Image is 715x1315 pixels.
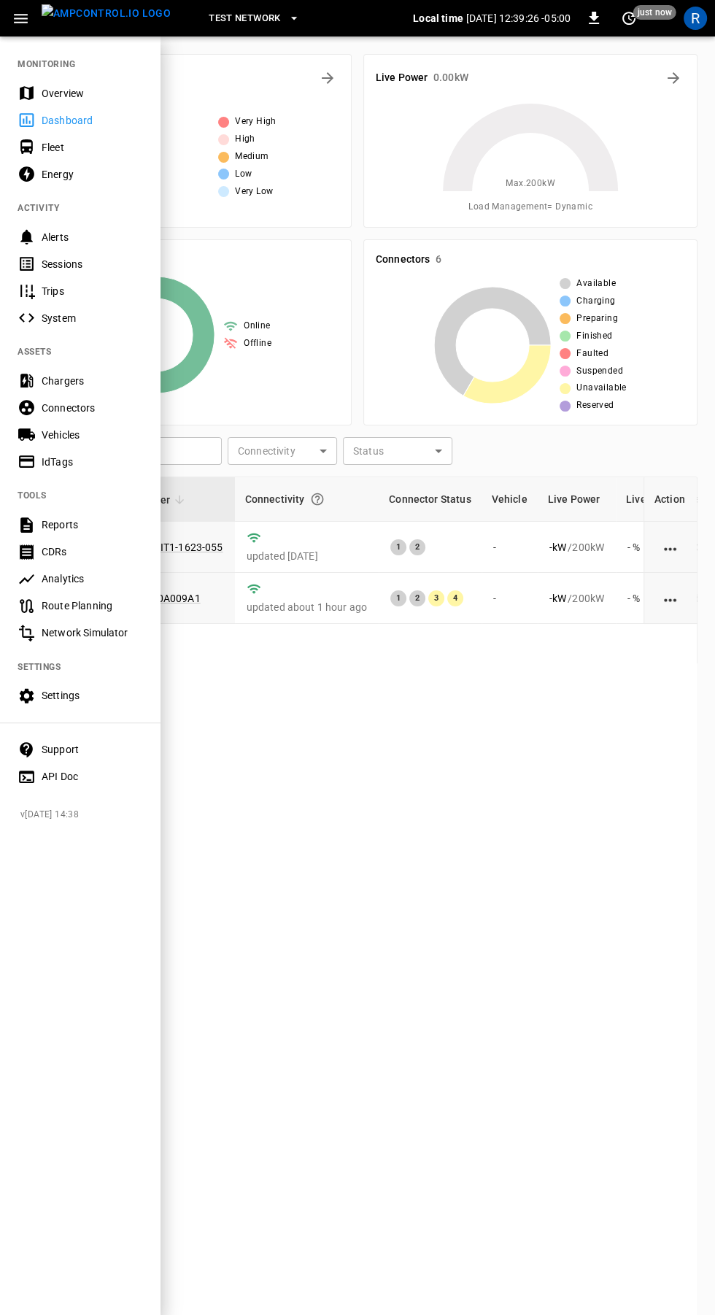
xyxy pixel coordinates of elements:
[42,625,143,640] div: Network Simulator
[42,544,143,559] div: CDRs
[42,517,143,532] div: Reports
[20,808,149,822] span: v [DATE] 14:38
[413,11,463,26] p: Local time
[42,284,143,298] div: Trips
[42,769,143,784] div: API Doc
[42,571,143,586] div: Analytics
[42,311,143,325] div: System
[42,742,143,757] div: Support
[42,455,143,469] div: IdTags
[42,86,143,101] div: Overview
[42,113,143,128] div: Dashboard
[684,7,707,30] div: profile-icon
[42,230,143,244] div: Alerts
[42,257,143,271] div: Sessions
[42,598,143,613] div: Route Planning
[466,11,571,26] p: [DATE] 12:39:26 -05:00
[42,4,171,23] img: ampcontrol.io logo
[617,7,641,30] button: set refresh interval
[209,10,280,27] span: Test Network
[42,140,143,155] div: Fleet
[42,401,143,415] div: Connectors
[42,374,143,388] div: Chargers
[633,5,676,20] span: just now
[42,688,143,703] div: Settings
[42,428,143,442] div: Vehicles
[42,167,143,182] div: Energy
